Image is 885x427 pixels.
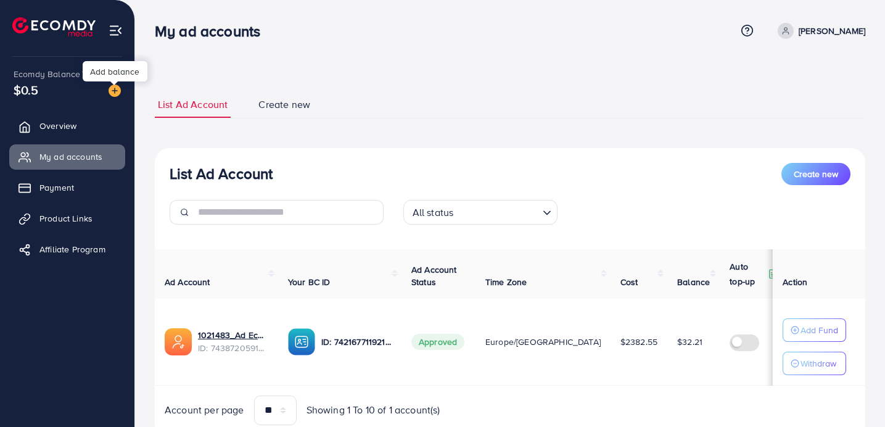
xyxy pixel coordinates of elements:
span: Cost [620,276,638,288]
span: $0.5 [14,81,39,99]
input: Search for option [457,201,537,222]
a: Product Links [9,206,125,231]
img: logo [12,17,96,36]
span: $2382.55 [620,336,657,348]
div: Search for option [403,200,558,225]
button: Withdraw [783,352,846,375]
a: Payment [9,175,125,200]
span: $32.21 [677,336,702,348]
div: <span class='underline'>1021483_Ad Ecomdy sans frais_1731962118324</span></br>7438720591575744513 [198,329,268,354]
img: ic-ba-acc.ded83a64.svg [288,328,315,355]
span: Approved [411,334,464,350]
span: Ad Account [165,276,210,288]
div: Add balance [83,61,147,81]
a: 1021483_Ad Ecomdy sans frais_1731962118324 [198,329,268,341]
p: Auto top-up [730,259,765,289]
a: [PERSON_NAME] [773,23,865,39]
span: Action [783,276,807,288]
a: My ad accounts [9,144,125,169]
span: Ecomdy Balance [14,68,80,80]
span: Balance [677,276,710,288]
p: ID: 7421677119211700241 [321,334,392,349]
span: My ad accounts [39,151,102,163]
img: image [109,85,121,97]
h3: List Ad Account [170,165,273,183]
p: [PERSON_NAME] [799,23,865,38]
h3: My ad accounts [155,22,270,40]
span: Overview [39,120,76,132]
span: List Ad Account [158,97,228,112]
img: ic-ads-acc.e4c84228.svg [165,328,192,355]
a: Overview [9,114,125,138]
span: Europe/[GEOGRAPHIC_DATA] [485,336,601,348]
span: Create new [794,168,838,180]
span: ID: 7438720591575744513 [198,342,268,354]
img: menu [109,23,123,38]
button: Add Fund [783,318,846,342]
p: Add Fund [801,323,838,338]
span: Your BC ID [288,276,331,288]
span: Affiliate Program [39,243,105,255]
button: Create new [781,163,850,185]
iframe: Chat [833,371,876,418]
span: Product Links [39,212,93,225]
span: Showing 1 To 10 of 1 account(s) [307,403,440,417]
span: Time Zone [485,276,527,288]
span: Payment [39,181,74,194]
span: Account per page [165,403,244,417]
span: Create new [258,97,310,112]
span: Ad Account Status [411,263,457,288]
span: All status [410,204,456,222]
p: Withdraw [801,356,836,371]
a: Affiliate Program [9,237,125,262]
